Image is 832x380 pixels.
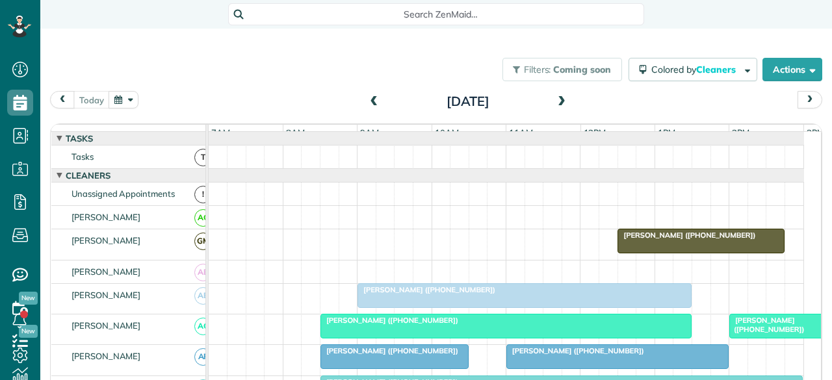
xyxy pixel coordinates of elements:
[19,292,38,305] span: New
[69,266,144,277] span: [PERSON_NAME]
[69,235,144,246] span: [PERSON_NAME]
[63,170,113,181] span: Cleaners
[320,316,459,325] span: [PERSON_NAME] ([PHONE_NUMBER])
[283,127,307,138] span: 8am
[69,320,144,331] span: [PERSON_NAME]
[194,149,212,166] span: T
[320,346,459,355] span: [PERSON_NAME] ([PHONE_NUMBER])
[194,264,212,281] span: AB
[194,318,212,335] span: AC
[617,231,756,240] span: [PERSON_NAME] ([PHONE_NUMBER])
[194,348,212,366] span: AF
[506,346,645,355] span: [PERSON_NAME] ([PHONE_NUMBER])
[69,212,144,222] span: [PERSON_NAME]
[651,64,740,75] span: Colored by
[804,127,827,138] span: 3pm
[524,64,551,75] span: Filters:
[798,91,822,108] button: next
[50,91,75,108] button: prev
[729,127,752,138] span: 2pm
[194,209,212,227] span: AC
[581,127,609,138] span: 12pm
[506,127,536,138] span: 11am
[194,233,212,250] span: GM
[69,188,177,199] span: Unassigned Appointments
[69,151,96,162] span: Tasks
[357,127,382,138] span: 9am
[194,186,212,203] span: !
[209,127,233,138] span: 7am
[73,91,110,108] button: today
[553,64,612,75] span: Coming soon
[655,127,678,138] span: 1pm
[729,316,805,334] span: [PERSON_NAME] ([PHONE_NUMBER])
[432,127,461,138] span: 10am
[629,58,757,81] button: Colored byCleaners
[63,133,96,144] span: Tasks
[696,64,738,75] span: Cleaners
[387,94,549,108] h2: [DATE]
[69,351,144,361] span: [PERSON_NAME]
[788,336,819,367] iframe: Intercom live chat
[762,58,822,81] button: Actions
[69,290,144,300] span: [PERSON_NAME]
[194,287,212,305] span: AB
[357,285,496,294] span: [PERSON_NAME] ([PHONE_NUMBER])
